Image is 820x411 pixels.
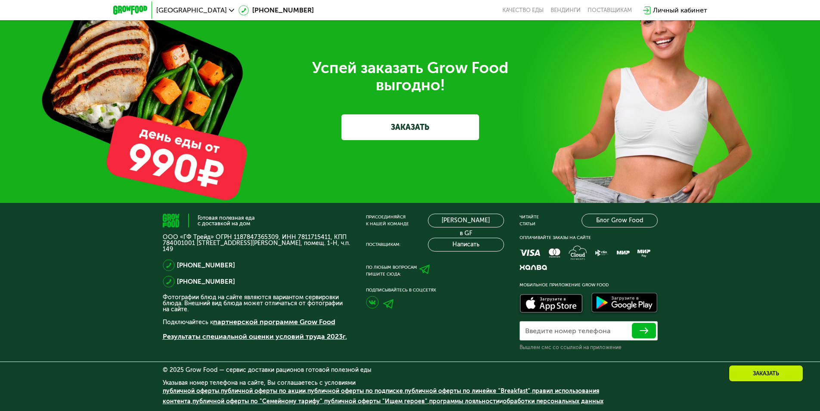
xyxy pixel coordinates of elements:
[551,7,581,14] a: Вендинги
[324,398,427,405] a: публичной оферты "Ищем героев"
[589,291,660,316] img: Доступно в Google Play
[163,387,599,405] a: правил использования контента
[366,241,400,248] div: Поставщикам:
[169,59,651,94] div: Успей заказать Grow Food выгодно!
[520,344,658,351] div: Вышлем смс со ссылкой на приложение
[163,387,219,395] a: публичной оферты
[163,387,603,405] span: , , , , , , , и
[177,260,235,270] a: [PHONE_NUMBER]
[588,7,632,14] div: поставщикам
[653,5,707,15] div: Личный кабинет
[520,282,658,288] div: Мобильное приложение Grow Food
[366,287,504,294] div: Подписывайтесь в соцсетях
[163,380,658,411] div: Указывая номер телефона на сайте, Вы соглашаетесь с условиями
[163,332,347,340] a: Результаты специальной оценки условий труда 2023г.
[429,398,499,405] a: программы лояльности
[198,215,255,226] div: Готовая полезная еда с доставкой на дом
[213,318,335,326] a: партнерской программе Grow Food
[520,234,658,241] div: Оплачивайте заказы на сайте
[428,238,504,252] button: Написать
[582,214,658,227] a: Блог Grow Food
[341,114,479,140] a: ЗАКАЗАТЬ
[307,387,403,395] a: публичной оферты по подписке
[525,328,610,333] label: Введите номер телефона
[163,234,350,252] p: ООО «ГФ Трейд» ОГРН 1187847365309, ИНН 7811715411, КПП 784001001 [STREET_ADDRESS][PERSON_NAME], п...
[163,294,350,313] p: Фотографии блюд на сайте являются вариантом сервировки блюда. Внешний вид блюда может отличаться ...
[503,398,603,405] a: обработки персональных данных
[366,214,409,227] div: Присоединяйся к нашей команде
[405,387,530,395] a: публичной оферты по линейке "Breakfast"
[163,317,350,327] p: Подключайтесь к
[366,264,417,278] div: По любым вопросам пишите сюда:
[192,398,322,405] a: публичной оферты по "Семейному тарифу"
[238,5,314,15] a: [PHONE_NUMBER]
[221,387,306,395] a: публичной оферты по акции
[520,214,539,227] div: Читайте статьи
[177,276,235,287] a: [PHONE_NUMBER]
[729,365,803,382] div: Заказать
[163,367,658,373] div: © 2025 Grow Food — сервис доставки рационов готовой полезной еды
[502,7,544,14] a: Качество еды
[428,214,504,227] a: [PERSON_NAME] в GF
[156,7,227,14] span: [GEOGRAPHIC_DATA]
